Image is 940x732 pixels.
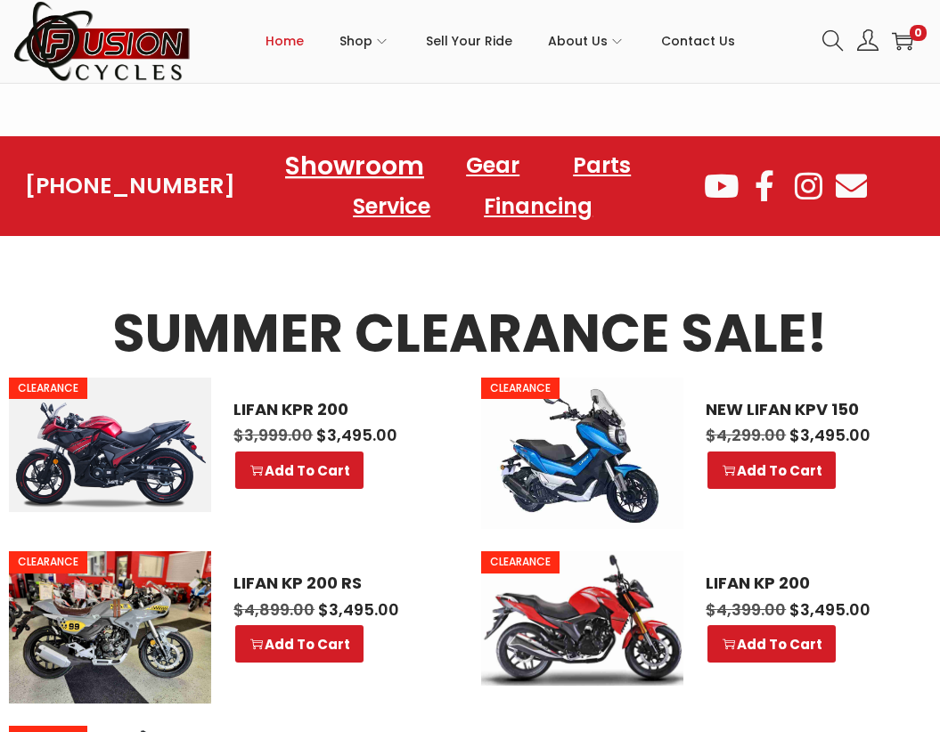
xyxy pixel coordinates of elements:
[448,145,537,186] a: Gear
[789,598,800,621] span: $
[9,378,211,512] a: CLEARANCE
[25,174,235,199] a: [PHONE_NUMBER]
[481,378,683,529] a: CLEARANCE
[339,1,390,81] a: Shop
[233,424,244,446] span: $
[339,19,372,63] span: Shop
[335,186,448,227] a: Service
[318,598,329,621] span: $
[466,186,610,227] a: Financing
[264,141,445,190] a: Showroom
[706,573,909,593] a: LIFAN KP 200
[789,598,871,621] span: 3,495.00
[706,598,716,621] span: $
[9,551,211,703] img: LIFAN KP 200 RS
[426,1,512,81] a: Sell Your Ride
[316,424,397,446] span: 3,495.00
[316,424,327,446] span: $
[706,424,786,446] span: 4,299.00
[9,551,211,703] a: CLEARANCE
[266,1,304,81] a: Home
[481,551,683,686] a: CLEARANCE
[661,19,735,63] span: Contact Us
[9,378,87,399] span: CLEARANCE
[235,451,364,489] a: Select options for “LIFAN KPR 200”
[192,1,809,81] nav: Primary navigation
[235,625,364,663] a: Select options for “LIFAN KP 200 RS”
[233,424,313,446] span: 3,999.00
[318,598,399,621] span: 3,495.00
[707,451,836,489] a: Select options for “NEW LIFAN KPV 150”
[481,551,683,686] img: LIFAN KP 200
[661,1,735,81] a: Contact Us
[892,30,913,52] a: 0
[233,400,437,419] a: LIFAN KPR 200
[233,573,437,593] a: LIFAN KP 200 RS
[9,378,211,512] img: LIFAN KPR 200
[481,378,560,399] span: CLEARANCE
[481,551,560,573] span: CLEARANCE
[233,598,244,621] span: $
[706,424,716,446] span: $
[235,145,702,227] nav: Menu
[706,400,909,419] a: NEW LIFAN KPV 150
[548,1,625,81] a: About Us
[233,598,315,621] span: 4,899.00
[481,378,683,529] img: NEW LIFAN KPV 150
[9,551,87,573] span: CLEARANCE
[706,598,786,621] span: 4,399.00
[9,307,931,360] h3: SUMMER CLEARANCE SALE!
[266,19,304,63] span: Home
[789,424,871,446] span: 3,495.00
[548,19,608,63] span: About Us
[707,625,836,663] a: Select options for “LIFAN KP 200”
[789,424,800,446] span: $
[426,19,512,63] span: Sell Your Ride
[555,145,649,186] a: Parts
